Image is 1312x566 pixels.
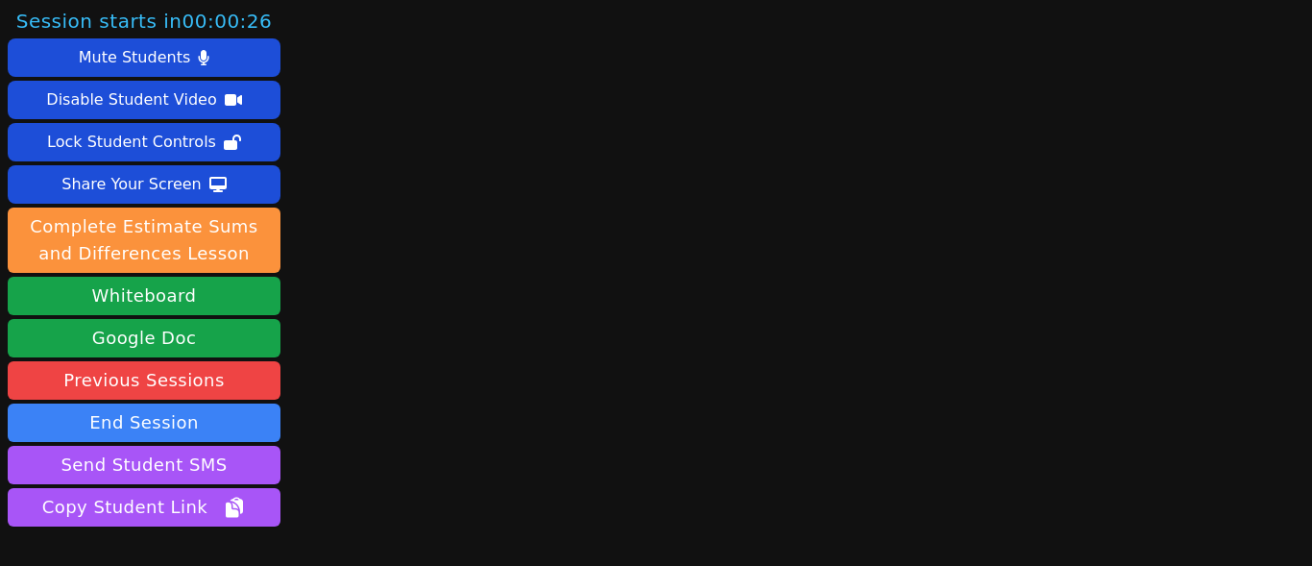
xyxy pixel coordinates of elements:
div: Disable Student Video [46,85,216,115]
button: Lock Student Controls [8,123,280,161]
button: End Session [8,404,280,442]
span: Copy Student Link [42,494,246,521]
a: Previous Sessions [8,361,280,400]
button: Complete Estimate Sums and Differences Lesson [8,208,280,273]
button: Copy Student Link [8,488,280,527]
button: Disable Student Video [8,81,280,119]
button: Whiteboard [8,277,280,315]
div: Lock Student Controls [47,127,216,158]
button: Send Student SMS [8,446,280,484]
div: Mute Students [79,42,190,73]
button: Share Your Screen [8,165,280,204]
span: Session starts in [16,8,273,35]
time: 00:00:26 [182,10,272,33]
div: Share Your Screen [61,169,202,200]
a: Google Doc [8,319,280,357]
button: Mute Students [8,38,280,77]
